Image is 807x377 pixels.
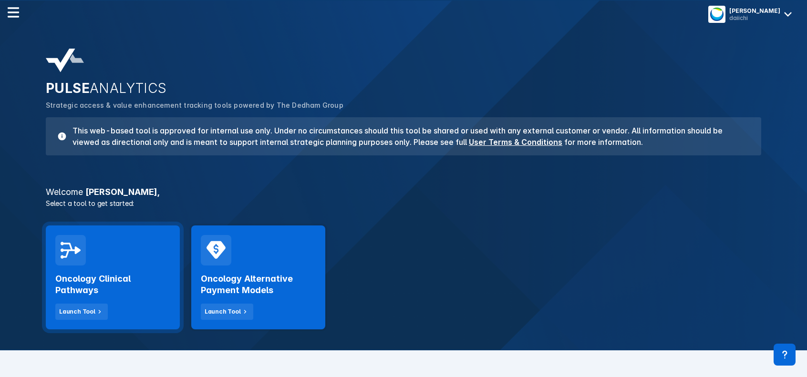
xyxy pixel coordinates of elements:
[59,307,95,316] div: Launch Tool
[8,7,19,18] img: menu--horizontal.svg
[191,225,325,329] a: Oncology Alternative Payment ModelsLaunch Tool
[729,7,780,14] div: [PERSON_NAME]
[46,100,761,111] p: Strategic access & value enhancement tracking tools powered by The Dedham Group
[46,187,83,197] span: Welcome
[46,49,84,72] img: pulse-analytics-logo
[774,344,796,366] div: Contact Support
[729,14,780,21] div: daiichi
[46,80,761,96] h2: PULSE
[46,225,180,329] a: Oncology Clinical PathwaysLaunch Tool
[201,273,316,296] h2: Oncology Alternative Payment Models
[40,198,767,208] p: Select a tool to get started:
[205,307,241,316] div: Launch Tool
[90,80,167,96] span: ANALYTICS
[67,125,750,148] h3: This web-based tool is approved for internal use only. Under no circumstances should this tool be...
[55,273,170,296] h2: Oncology Clinical Pathways
[201,304,253,320] button: Launch Tool
[40,188,767,196] h3: [PERSON_NAME] ,
[469,137,562,147] a: User Terms & Conditions
[710,8,724,21] img: menu button
[55,304,108,320] button: Launch Tool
